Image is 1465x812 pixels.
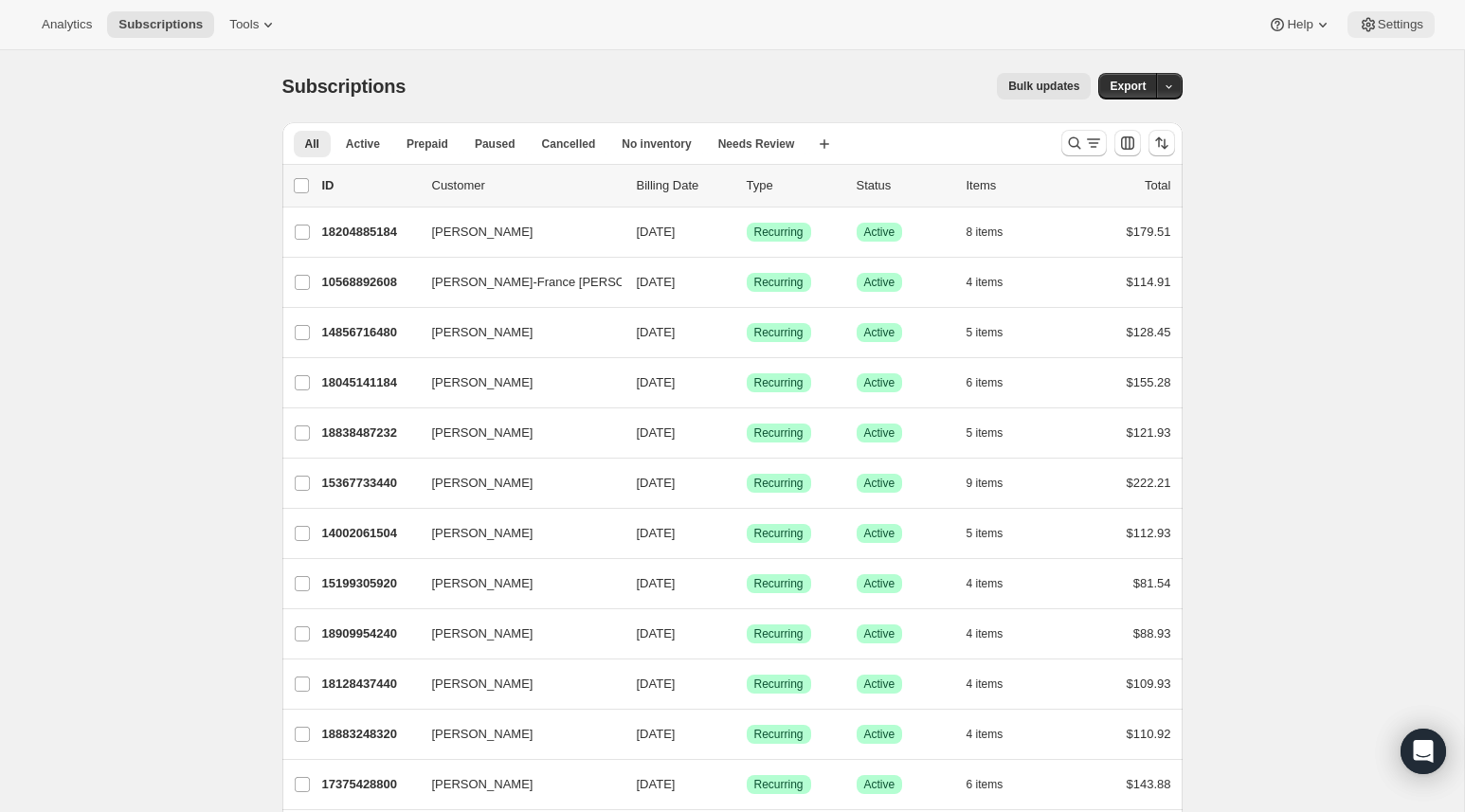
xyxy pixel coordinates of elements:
span: Subscriptions [118,17,203,32]
span: 5 items [967,325,1004,340]
p: 18128437440 [322,675,417,694]
span: 4 items [967,626,1004,641]
span: 5 items [967,425,1004,441]
span: Active [864,677,895,692]
span: Cancelled [542,136,596,152]
span: Recurring [754,425,804,441]
p: Billing Date [637,176,732,195]
button: [PERSON_NAME]-France [PERSON_NAME] [421,267,610,298]
span: [DATE] [637,777,676,791]
div: Type [747,176,841,195]
button: [PERSON_NAME] [421,769,610,800]
span: [PERSON_NAME] [432,223,534,242]
span: [DATE] [637,526,676,540]
button: [PERSON_NAME] [421,719,610,749]
span: $110.92 [1127,727,1171,741]
span: Recurring [754,275,804,290]
p: 18045141184 [322,373,417,392]
span: Export [1110,79,1146,94]
button: Sort the results [1148,130,1175,156]
span: Bulk updates [1008,79,1079,94]
p: 18838487232 [322,424,417,442]
button: 4 items [967,269,1024,296]
span: $81.54 [1133,576,1171,590]
span: Active [864,576,895,591]
button: [PERSON_NAME] [421,317,610,348]
span: $112.93 [1127,526,1171,540]
button: Help [1257,11,1343,38]
span: Help [1287,17,1312,32]
div: 17375428800[PERSON_NAME][DATE]SuccessRecurringSuccessActive6 items$143.88 [322,771,1171,798]
span: Recurring [754,526,804,541]
button: 5 items [967,420,1024,446]
span: Active [864,375,895,390]
span: Active [864,777,895,792]
button: [PERSON_NAME] [421,669,610,699]
span: Recurring [754,325,804,340]
button: [PERSON_NAME] [421,468,610,498]
button: Bulk updates [997,73,1091,99]
button: [PERSON_NAME] [421,568,610,599]
span: $155.28 [1127,375,1171,389]
button: 4 items [967,570,1024,597]
span: [PERSON_NAME] [432,373,534,392]
span: 6 items [967,375,1004,390]
div: Items [967,176,1061,195]
span: [DATE] [637,225,676,239]
span: $222.21 [1127,476,1171,490]
button: 9 items [967,470,1024,496]
div: 14856716480[PERSON_NAME][DATE]SuccessRecurringSuccessActive5 items$128.45 [322,319,1171,346]
div: 18204885184[PERSON_NAME][DATE]SuccessRecurringSuccessActive8 items$179.51 [322,219,1171,245]
span: $88.93 [1133,626,1171,641]
span: Paused [475,136,515,152]
span: 4 items [967,576,1004,591]
button: Tools [218,11,289,38]
p: 18204885184 [322,223,417,242]
span: [DATE] [637,275,676,289]
span: Active [346,136,380,152]
span: Recurring [754,677,804,692]
button: 6 items [967,771,1024,798]
span: Recurring [754,375,804,390]
span: Settings [1378,17,1423,32]
span: Needs Review [718,136,795,152]
span: [PERSON_NAME] [432,424,534,442]
button: Subscriptions [107,11,214,38]
span: [DATE] [637,325,676,339]
button: [PERSON_NAME] [421,368,610,398]
span: Recurring [754,225,804,240]
span: Recurring [754,727,804,742]
div: Open Intercom Messenger [1401,729,1446,774]
span: [PERSON_NAME] [432,725,534,744]
span: Subscriptions [282,76,407,97]
p: 17375428800 [322,775,417,794]
p: 15367733440 [322,474,417,493]
p: 18883248320 [322,725,417,744]
span: 4 items [967,275,1004,290]
div: 18838487232[PERSON_NAME][DATE]SuccessRecurringSuccessActive5 items$121.93 [322,420,1171,446]
p: ID [322,176,417,195]
span: $109.93 [1127,677,1171,691]
span: Analytics [42,17,92,32]
p: 10568892608 [322,273,417,292]
button: [PERSON_NAME] [421,217,610,247]
p: Total [1145,176,1170,195]
span: Recurring [754,476,804,491]
button: [PERSON_NAME] [421,619,610,649]
span: Recurring [754,777,804,792]
button: 8 items [967,219,1024,245]
button: Search and filter results [1061,130,1107,156]
button: Settings [1347,11,1435,38]
span: Recurring [754,626,804,641]
span: [DATE] [637,425,676,440]
span: 4 items [967,727,1004,742]
span: $128.45 [1127,325,1171,339]
span: Recurring [754,576,804,591]
span: Active [864,325,895,340]
span: 5 items [967,526,1004,541]
span: [DATE] [637,375,676,389]
span: $179.51 [1127,225,1171,239]
button: Create new view [809,131,840,157]
span: Active [864,727,895,742]
p: 14002061504 [322,524,417,543]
